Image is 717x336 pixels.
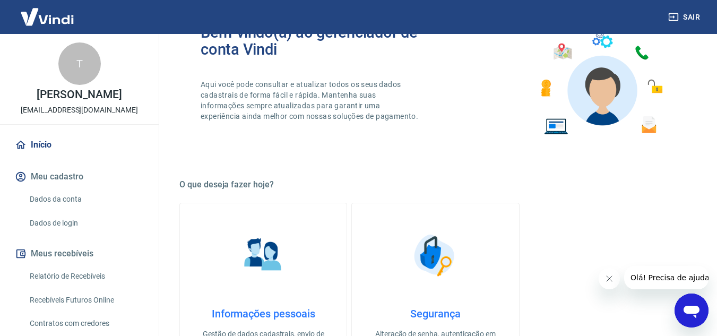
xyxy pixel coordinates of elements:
[675,294,709,328] iframe: Botão para abrir a janela de mensagens
[25,212,146,234] a: Dados de login
[179,179,692,190] h5: O que deseja fazer hoje?
[409,229,462,282] img: Segurança
[531,24,670,141] img: Imagem de um avatar masculino com diversos icones exemplificando as funcionalidades do gerenciado...
[666,7,704,27] button: Sair
[624,266,709,289] iframe: Mensagem da empresa
[6,7,89,16] span: Olá! Precisa de ajuda?
[237,229,290,282] img: Informações pessoais
[13,1,82,33] img: Vindi
[25,265,146,287] a: Relatório de Recebíveis
[599,268,620,289] iframe: Fechar mensagem
[201,24,436,58] h2: Bem-vindo(a) ao gerenciador de conta Vindi
[13,133,146,157] a: Início
[58,42,101,85] div: T
[37,89,122,100] p: [PERSON_NAME]
[13,165,146,188] button: Meu cadastro
[201,79,420,122] p: Aqui você pode consultar e atualizar todos os seus dados cadastrais de forma fácil e rápida. Mant...
[197,307,330,320] h4: Informações pessoais
[369,307,502,320] h4: Segurança
[25,188,146,210] a: Dados da conta
[25,313,146,334] a: Contratos com credores
[25,289,146,311] a: Recebíveis Futuros Online
[13,242,146,265] button: Meus recebíveis
[21,105,138,116] p: [EMAIL_ADDRESS][DOMAIN_NAME]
